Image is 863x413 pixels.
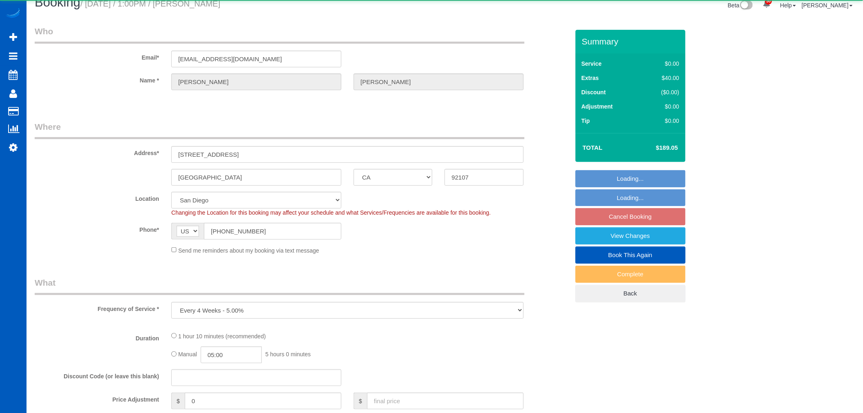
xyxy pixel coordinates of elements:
label: Adjustment [582,102,613,111]
label: Extras [582,74,599,82]
label: Tip [582,117,590,125]
input: Email* [171,51,341,67]
label: Location [29,192,165,203]
span: Changing the Location for this booking may affect your schedule and what Services/Frequencies are... [171,209,491,216]
label: Email* [29,51,165,62]
input: Last Name* [354,73,524,90]
a: Beta [728,2,753,9]
a: [PERSON_NAME] [802,2,853,9]
div: $0.00 [644,102,679,111]
span: $ [354,393,367,409]
input: final price [367,393,524,409]
img: New interface [739,0,753,11]
h4: $189.05 [631,144,678,151]
span: 5 hours 0 minutes [266,351,311,358]
label: Duration [29,331,165,342]
div: $0.00 [644,60,679,68]
span: 1 hour 10 minutes (recommended) [178,333,266,340]
input: City* [171,169,341,186]
span: $ [171,393,185,409]
h3: Summary [582,37,682,46]
strong: Total [583,144,603,151]
span: Send me reminders about my booking via text message [178,247,319,253]
label: Discount [582,88,606,96]
label: Price Adjustment [29,393,165,404]
label: Frequency of Service * [29,302,165,313]
input: First Name* [171,73,341,90]
a: Book This Again [575,246,686,264]
div: $0.00 [644,117,679,125]
legend: What [35,277,524,295]
label: Phone* [29,223,165,234]
legend: Who [35,25,524,44]
input: Phone* [204,223,341,240]
img: Automaid Logo [5,8,21,20]
label: Address* [29,146,165,157]
label: Discount Code (or leave this blank) [29,369,165,380]
span: Manual [178,351,197,358]
a: View Changes [575,227,686,244]
input: Zip Code* [445,169,523,186]
label: Service [582,60,602,68]
div: $40.00 [644,74,679,82]
legend: Where [35,121,524,139]
a: Back [575,285,686,302]
div: ($0.00) [644,88,679,96]
a: Help [780,2,796,9]
label: Name * [29,73,165,84]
